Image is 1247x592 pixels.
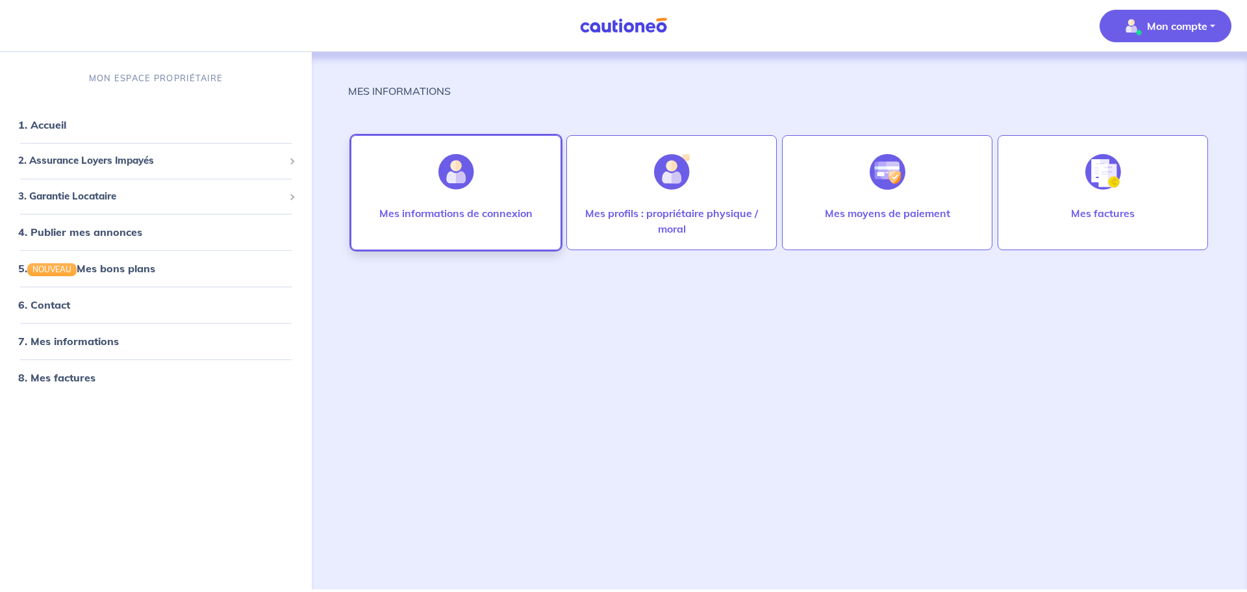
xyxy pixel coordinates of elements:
[1100,10,1231,42] button: illu_account_valid_menu.svgMon compte
[1071,205,1135,221] p: Mes factures
[18,298,70,311] a: 6. Contact
[348,83,451,99] p: MES INFORMATIONS
[1085,154,1121,190] img: illu_invoice.svg
[5,328,307,354] div: 7. Mes informations
[870,154,905,190] img: illu_credit_card_no_anim.svg
[5,365,307,391] div: 8. Mes factures
[438,154,474,190] img: illu_account.svg
[5,255,307,281] div: 5.NOUVEAUMes bons plans
[654,154,690,190] img: illu_account_add.svg
[1121,16,1142,36] img: illu_account_valid_menu.svg
[5,148,307,174] div: 2. Assurance Loyers Impayés
[18,189,284,204] span: 3. Garantie Locataire
[5,292,307,318] div: 6. Contact
[89,72,223,84] p: MON ESPACE PROPRIÉTAIRE
[18,225,142,238] a: 4. Publier mes annonces
[5,112,307,138] div: 1. Accueil
[18,335,119,348] a: 7. Mes informations
[18,262,155,275] a: 5.NOUVEAUMes bons plans
[5,184,307,209] div: 3. Garantie Locataire
[5,219,307,245] div: 4. Publier mes annonces
[18,118,66,131] a: 1. Accueil
[580,205,763,237] p: Mes profils : propriétaire physique / moral
[379,205,533,221] p: Mes informations de connexion
[575,18,672,34] img: Cautioneo
[18,371,95,384] a: 8. Mes factures
[1147,18,1207,34] p: Mon compte
[825,205,950,221] p: Mes moyens de paiement
[18,153,284,168] span: 2. Assurance Loyers Impayés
